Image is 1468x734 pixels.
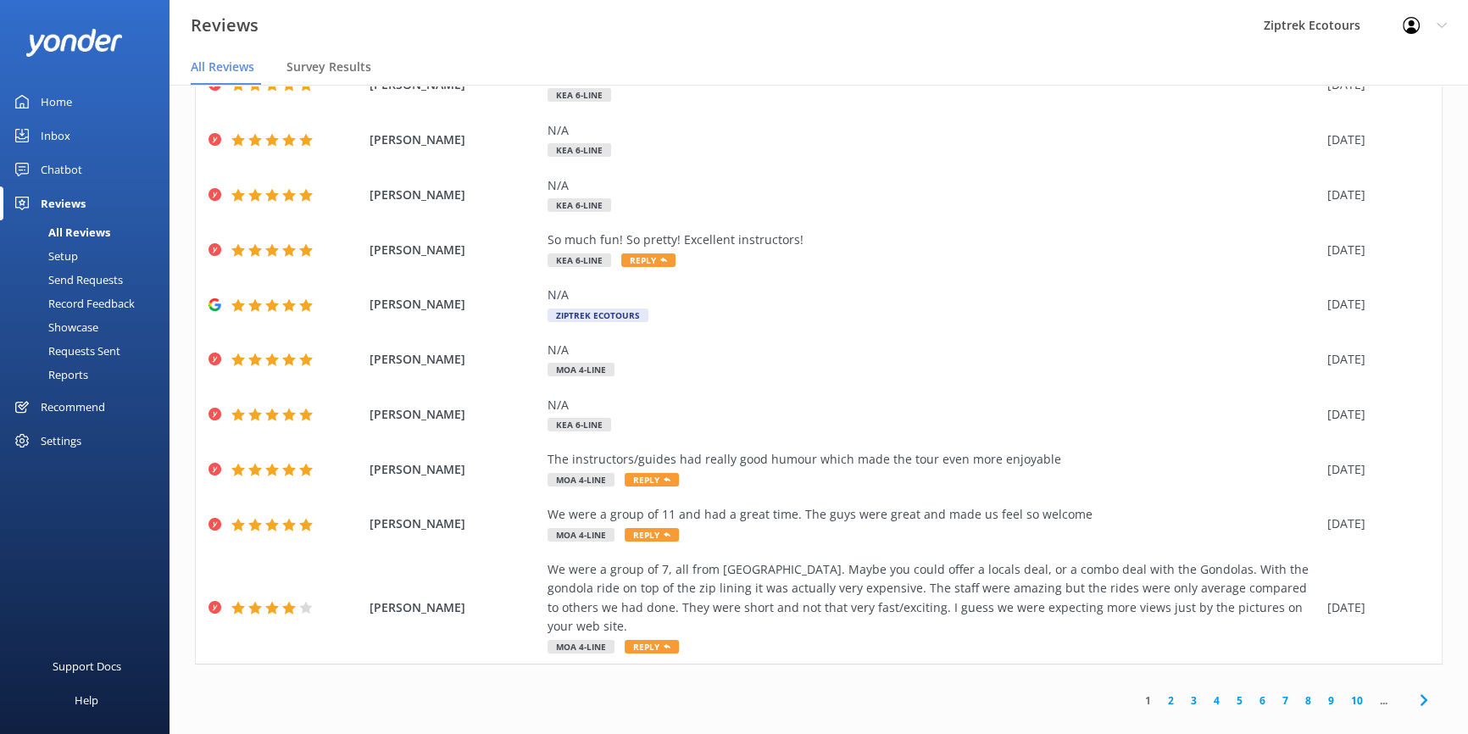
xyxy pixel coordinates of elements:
[548,309,648,322] span: Ziptrek Ecotours
[10,220,110,244] div: All Reviews
[625,640,679,653] span: Reply
[10,268,170,292] a: Send Requests
[548,450,1319,469] div: The instructors/guides had really good humour which made the tour even more enjoyable
[191,58,254,75] span: All Reviews
[548,640,614,653] span: Moa 4-Line
[1327,350,1421,369] div: [DATE]
[1327,460,1421,479] div: [DATE]
[548,231,1319,249] div: So much fun! So pretty! Excellent instructors!
[10,220,170,244] a: All Reviews
[1343,692,1371,709] a: 10
[10,292,170,315] a: Record Feedback
[625,528,679,542] span: Reply
[548,286,1319,304] div: N/A
[370,350,539,369] span: [PERSON_NAME]
[370,598,539,617] span: [PERSON_NAME]
[548,143,611,157] span: Kea 6-Line
[1327,514,1421,533] div: [DATE]
[41,119,70,153] div: Inbox
[25,29,123,57] img: yonder-white-logo.png
[10,244,170,268] a: Setup
[370,186,539,204] span: [PERSON_NAME]
[548,473,614,487] span: Moa 4-Line
[548,121,1319,140] div: N/A
[548,176,1319,195] div: N/A
[548,396,1319,414] div: N/A
[548,505,1319,524] div: We were a group of 11 and had a great time. The guys were great and made us feel so welcome
[1327,598,1421,617] div: [DATE]
[548,341,1319,359] div: N/A
[41,186,86,220] div: Reviews
[1251,692,1274,709] a: 6
[75,683,98,717] div: Help
[1182,692,1205,709] a: 3
[370,241,539,259] span: [PERSON_NAME]
[10,268,123,292] div: Send Requests
[10,339,120,363] div: Requests Sent
[1297,692,1320,709] a: 8
[548,253,611,267] span: Kea 6-Line
[1159,692,1182,709] a: 2
[1274,692,1297,709] a: 7
[41,85,72,119] div: Home
[41,390,105,424] div: Recommend
[1327,186,1421,204] div: [DATE]
[1327,241,1421,259] div: [DATE]
[10,315,170,339] a: Showcase
[370,131,539,149] span: [PERSON_NAME]
[10,315,98,339] div: Showcase
[1205,692,1228,709] a: 4
[10,244,78,268] div: Setup
[1327,405,1421,424] div: [DATE]
[10,363,88,386] div: Reports
[548,418,611,431] span: Kea 6-Line
[10,292,135,315] div: Record Feedback
[370,295,539,314] span: [PERSON_NAME]
[1228,692,1251,709] a: 5
[625,473,679,487] span: Reply
[370,514,539,533] span: [PERSON_NAME]
[548,560,1319,637] div: We were a group of 7, all from [GEOGRAPHIC_DATA]. Maybe you could offer a locals deal, or a combo...
[370,405,539,424] span: [PERSON_NAME]
[548,363,614,376] span: Moa 4-Line
[41,424,81,458] div: Settings
[1137,692,1159,709] a: 1
[1320,692,1343,709] a: 9
[191,12,259,39] h3: Reviews
[548,88,611,102] span: Kea 6-Line
[548,528,614,542] span: Moa 4-Line
[286,58,371,75] span: Survey Results
[1327,295,1421,314] div: [DATE]
[41,153,82,186] div: Chatbot
[1327,131,1421,149] div: [DATE]
[621,253,676,267] span: Reply
[53,649,121,683] div: Support Docs
[548,198,611,212] span: Kea 6-Line
[370,460,539,479] span: [PERSON_NAME]
[10,339,170,363] a: Requests Sent
[10,363,170,386] a: Reports
[1371,692,1396,709] span: ...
